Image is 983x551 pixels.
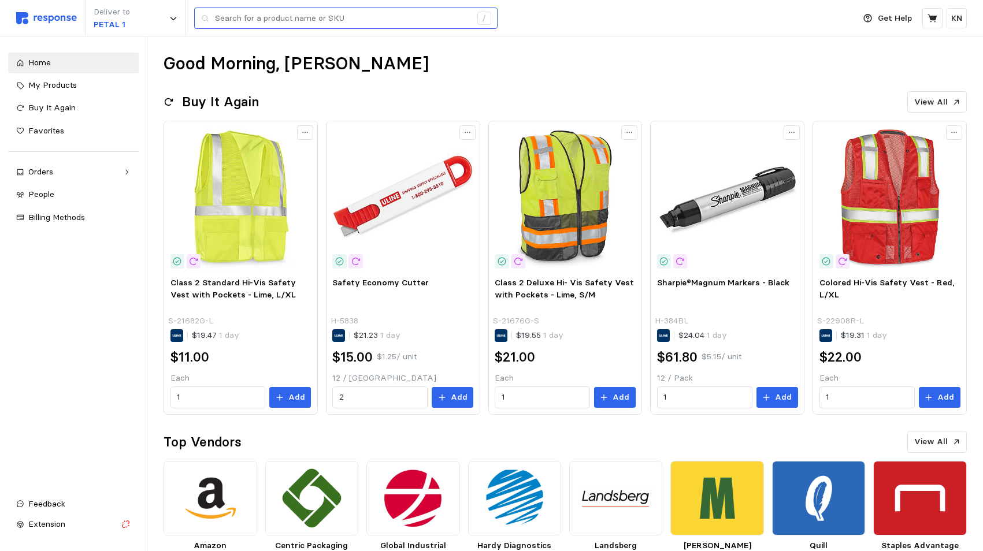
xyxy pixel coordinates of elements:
p: Add [613,391,629,404]
input: Qty [826,387,908,408]
button: Add [432,387,473,408]
p: PETAL 1 [94,18,130,31]
div: Orders [28,166,118,178]
img: 771c76c0-1592-4d67-9e09-d6ea890d945b.png [366,461,459,535]
span: Buy It Again [28,102,76,113]
img: svg%3e [16,12,77,24]
p: Each [495,372,636,385]
p: Deliver to [94,6,130,18]
button: Add [919,387,960,408]
span: Home [28,57,51,68]
p: S-21682G-L [168,315,213,327]
button: Extension [8,514,139,535]
img: H-384BL [657,128,798,269]
p: H-5838 [331,315,358,327]
h2: Top Vendors [164,433,242,451]
h2: Buy It Again [182,93,259,111]
a: Billing Methods [8,207,139,228]
p: $1.25 / unit [377,351,417,363]
button: Add [756,387,798,408]
p: $19.31 [841,329,887,342]
input: Qty [177,387,259,408]
p: Each [170,372,311,385]
a: Favorites [8,121,139,142]
span: My Products [28,80,77,90]
h1: Good Morning, [PERSON_NAME] [164,53,429,75]
h2: $22.00 [819,348,862,366]
button: Add [269,387,311,408]
a: My Products [8,75,139,96]
h2: $15.00 [332,348,373,366]
p: Add [288,391,305,404]
button: View All [907,431,967,453]
img: H-5838 [332,128,473,269]
p: H-384BL [655,315,688,327]
span: 1 day [541,330,563,340]
h2: $21.00 [495,348,535,366]
input: Qty [339,387,421,408]
p: View All [914,96,948,109]
p: $24.04 [678,329,727,342]
p: Get Help [878,12,912,25]
a: People [8,184,139,205]
input: Qty [663,387,745,408]
p: $21.23 [354,329,400,342]
p: Add [451,391,468,404]
span: Safety Economy Cutter [332,277,429,288]
button: KN [947,8,967,28]
img: S-21682G-L_US [170,128,311,269]
p: Add [937,391,954,404]
img: S-21676G-S_US [495,128,636,269]
span: 1 day [378,330,400,340]
p: $19.47 [192,329,239,342]
span: Class 2 Deluxe Hi- Vis Safety Vest with Pockets - Lime, S/M [495,277,634,300]
img: bfee157a-10f7-4112-a573-b61f8e2e3b38.png [772,461,865,535]
p: KN [951,12,962,25]
span: Extension [28,519,65,529]
span: People [28,189,54,199]
input: Search for a product name or SKU [215,8,471,29]
img: 28d3e18e-6544-46cd-9dd4-0f3bdfdd001e.png [670,461,763,535]
p: S-21676G-S [493,315,539,327]
a: Orders [8,162,139,183]
img: d7805571-9dbc-467d-9567-a24a98a66352.png [164,461,257,535]
span: Favorites [28,125,64,136]
span: 1 day [217,330,239,340]
span: 1 day [704,330,727,340]
button: Add [594,387,636,408]
p: 12 / [GEOGRAPHIC_DATA] [332,372,473,385]
p: View All [914,435,948,448]
p: $19.55 [516,329,563,342]
p: 12 / Pack [657,372,798,385]
button: Feedback [8,494,139,515]
span: Class 2 Standard Hi-Vis Safety Vest with Pockets - Lime, L/XL [170,277,296,300]
span: Sharpie®Magnum Markers - Black [657,277,789,288]
p: Each [819,372,960,385]
div: / [477,12,491,25]
span: 1 day [865,330,887,340]
p: Add [775,391,792,404]
a: Home [8,53,139,73]
button: View All [907,91,967,113]
input: Qty [502,387,584,408]
img: 4fb1f975-dd51-453c-b64f-21541b49956d.png [468,461,561,535]
p: S-22908R-L [817,315,864,327]
img: b57ebca9-4645-4b82-9362-c975cc40820f.png [265,461,358,535]
a: Buy It Again [8,98,139,118]
h2: $61.80 [657,348,698,366]
h2: $11.00 [170,348,209,366]
img: 7d13bdb8-9cc8-4315-963f-af194109c12d.png [569,461,662,535]
p: $5.15 / unit [702,351,741,363]
img: 63258c51-adb8-4b2a-9b0d-7eba9747dc41.png [873,461,966,535]
span: Feedback [28,498,65,509]
span: Billing Methods [28,212,85,222]
button: Get Help [856,8,919,29]
span: Colored Hi-Vis Safety Vest - Red, L/XL [819,277,955,300]
img: S-22908R-L [819,128,960,269]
